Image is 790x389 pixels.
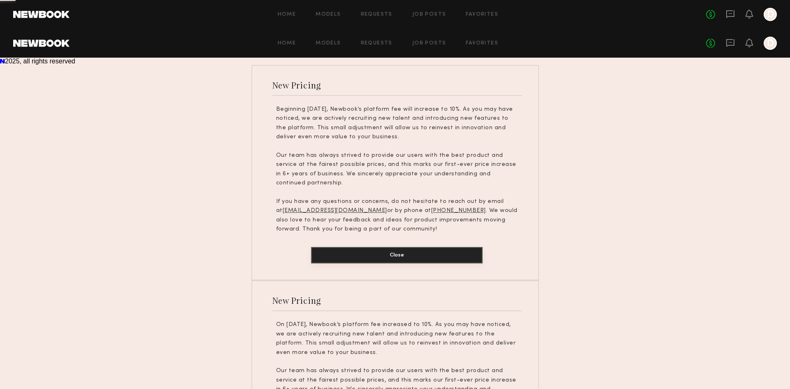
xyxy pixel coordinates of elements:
[276,151,518,188] p: Our team has always strived to provide our users with the best product and service at the fairest...
[5,58,75,65] span: 2025, all rights reserved
[311,247,483,263] button: Close
[272,295,321,306] div: New Pricing
[276,105,518,142] p: Beginning [DATE], Newbook’s platform fee will increase to 10%. As you may have noticed, we are ac...
[278,12,296,17] a: Home
[361,12,393,17] a: Requests
[764,37,777,50] a: D
[272,79,321,91] div: New Pricing
[316,41,341,46] a: Models
[361,41,393,46] a: Requests
[466,41,498,46] a: Favorites
[466,12,498,17] a: Favorites
[412,41,446,46] a: Job Posts
[316,12,341,17] a: Models
[764,8,777,21] a: D
[278,41,296,46] a: Home
[431,208,486,213] u: [PHONE_NUMBER]
[276,197,518,234] p: If you have any questions or concerns, do not hesitate to reach out by email at or by phone at . ...
[412,12,446,17] a: Job Posts
[276,320,518,357] p: On [DATE], Newbook’s platform fee increased to 10%. As you may have noticed, we are actively recr...
[283,208,387,213] u: [EMAIL_ADDRESS][DOMAIN_NAME]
